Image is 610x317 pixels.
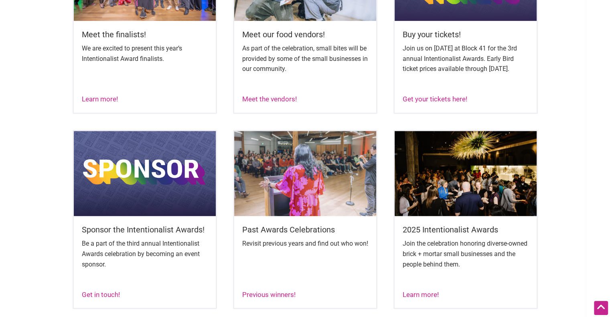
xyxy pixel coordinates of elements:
a: Learn more! [403,291,439,299]
h5: Buy your tickets! [403,29,529,40]
h5: Meet the finalists! [82,29,208,40]
a: Previous winners! [242,291,296,299]
a: Meet the vendors! [242,95,297,103]
a: Get in touch! [82,291,120,299]
h5: Meet our food vendors! [242,29,368,40]
h5: Past Awards Celebrations [242,224,368,235]
h5: 2025 Intentionalist Awards [403,224,529,235]
a: Learn more! [82,95,118,103]
p: As part of the celebration, small bites will be provided by some of the small businesses in our c... [242,43,368,74]
a: Get your tickets here! [403,95,467,103]
p: Revisit previous years and find out who won! [242,238,368,249]
p: We are excited to present this year’s Intentionalist Award finalists. [82,43,208,64]
p: Join the celebration honoring diverse-owned brick + mortar small businesses and the people behind... [403,238,529,269]
h5: Sponsor the Intentionalist Awards! [82,224,208,235]
p: Join us on [DATE] at Block 41 for the 3rd annual Intentionalist Awards. Early Bird ticket prices ... [403,43,529,74]
p: Be a part of the third annual Intentionalist Awards celebration by becoming an event sponsor. [82,238,208,269]
div: Scroll Back to Top [594,301,608,315]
